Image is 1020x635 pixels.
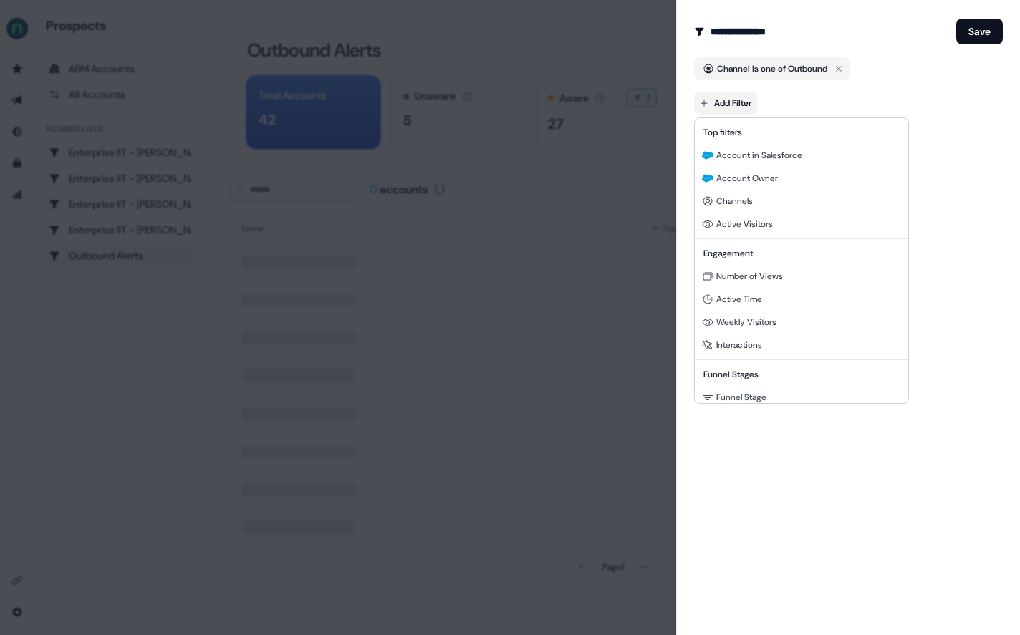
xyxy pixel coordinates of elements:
span: Active Time [716,294,762,305]
span: Account Owner [716,173,778,184]
span: Account in Salesforce [716,150,802,161]
span: Active Visitors [716,218,773,230]
div: Funnel Stages [698,363,905,386]
div: Add Filter [694,117,909,404]
span: Channels [716,195,753,207]
span: Interactions [716,339,762,351]
span: Number of Views [716,271,783,282]
div: Engagement [698,242,905,265]
span: Weekly Visitors [716,316,776,328]
div: Top filters [698,121,905,144]
span: Funnel Stage [716,392,766,403]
